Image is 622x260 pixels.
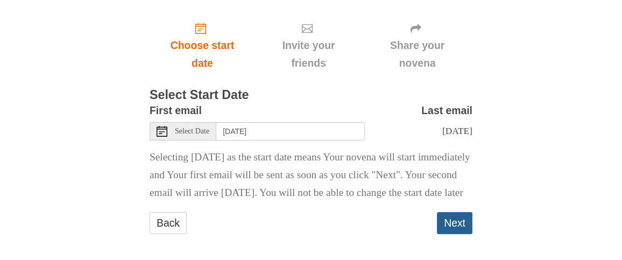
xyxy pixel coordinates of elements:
[255,14,362,78] div: Click "Next" to confirm your start date first.
[160,37,244,72] span: Choose start date
[421,102,472,120] label: Last email
[175,128,209,135] span: Select Date
[216,122,365,140] input: Use the arrow keys to pick a date
[373,37,462,72] span: Share your novena
[150,14,255,78] a: Choose start date
[362,14,472,78] div: Click "Next" to confirm your start date first.
[150,88,472,102] h3: Select Start Date
[437,212,472,234] button: Next
[150,149,472,202] p: Selecting [DATE] as the start date means Your novena will start immediately and Your first email ...
[150,102,202,120] label: First email
[266,37,351,72] span: Invite your friends
[442,125,472,136] span: [DATE]
[150,212,187,234] a: Back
